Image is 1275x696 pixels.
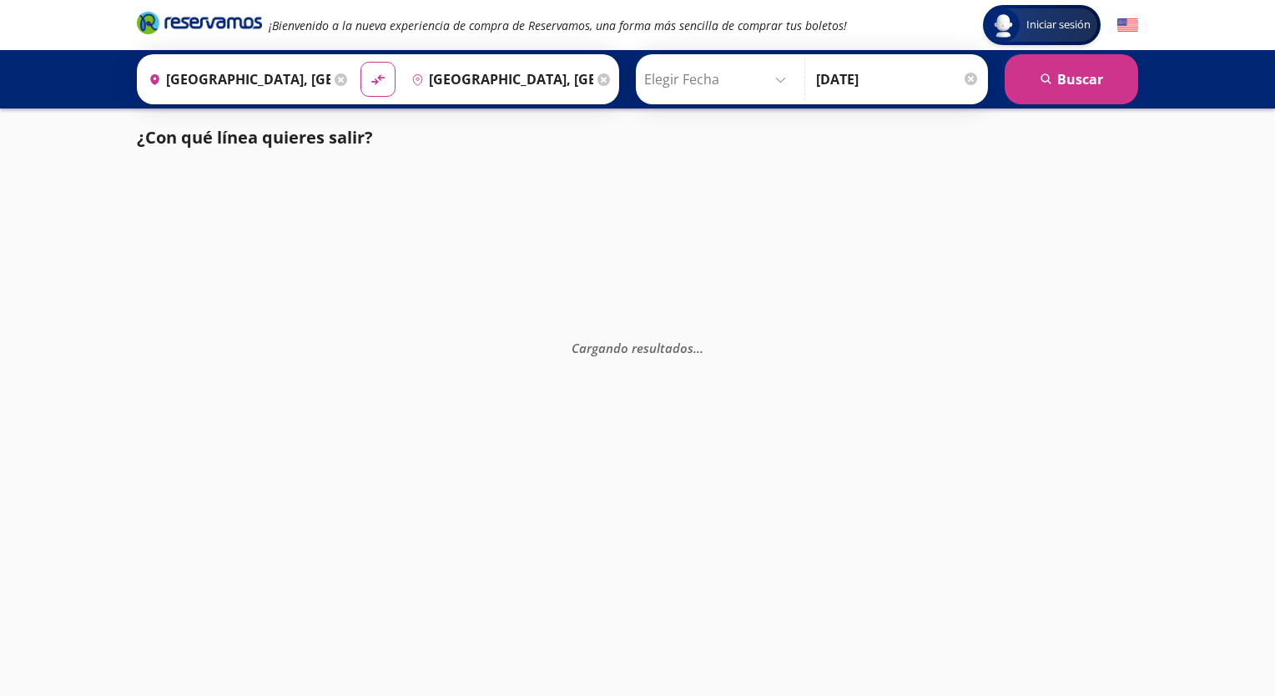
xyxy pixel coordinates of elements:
i: Brand Logo [137,10,262,35]
em: ¡Bienvenido a la nueva experiencia de compra de Reservamos, una forma más sencilla de comprar tus... [269,18,847,33]
button: Buscar [1005,54,1138,104]
input: Opcional [816,58,980,100]
button: English [1117,15,1138,36]
input: Elegir Fecha [644,58,794,100]
span: Iniciar sesión [1020,17,1097,33]
span: . [697,340,700,356]
a: Brand Logo [137,10,262,40]
p: ¿Con qué línea quieres salir? [137,125,373,150]
span: . [693,340,697,356]
span: . [700,340,703,356]
em: Cargando resultados [572,340,703,356]
input: Buscar Destino [405,58,593,100]
input: Buscar Origen [142,58,330,100]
